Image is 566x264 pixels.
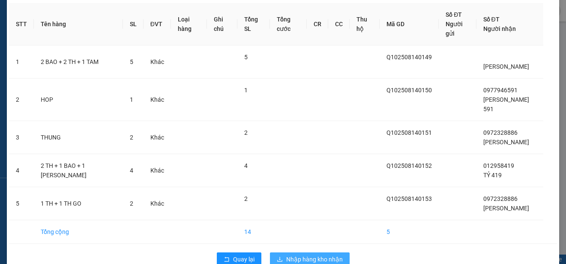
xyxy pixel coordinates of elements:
td: 3 [9,121,34,154]
span: Q102508140152 [386,162,432,169]
th: Ghi chú [207,3,237,46]
span: Quay lại [233,255,255,264]
span: 0977946591 [483,87,518,94]
span: download [277,256,283,263]
td: Tổng cộng [34,220,123,244]
span: [PERSON_NAME] [483,139,529,146]
span: 2 [130,200,133,207]
td: 4 [9,154,34,187]
th: STT [9,3,34,46]
span: 1 [244,87,248,94]
td: 2 TH + 1 BAO + 1 [PERSON_NAME] [34,154,123,187]
th: Loại hàng [171,3,207,46]
th: ĐVT [144,3,171,46]
span: Số ĐT [446,11,462,18]
span: 2 [244,195,248,202]
span: TỶ 419 [483,172,502,179]
span: 2 [130,134,133,141]
span: Người gửi [446,21,463,37]
span: 012958419 [483,162,514,169]
th: CC [328,3,350,46]
th: SL [123,3,144,46]
span: rollback [224,256,230,263]
span: 0972328886 [483,195,518,202]
span: Nhập hàng kho nhận [286,255,343,264]
span: [PERSON_NAME] [483,63,529,70]
td: 5 [9,187,34,220]
td: Khác [144,154,171,187]
span: 5 [130,58,133,65]
td: Khác [144,121,171,154]
td: THUNG [34,121,123,154]
th: Tổng SL [237,3,270,46]
span: Q102508140153 [386,195,432,202]
td: HOP [34,79,123,121]
td: 2 [9,79,34,121]
th: Tổng cước [270,3,307,46]
th: CR [307,3,328,46]
td: 14 [237,220,270,244]
th: Mã GD [380,3,439,46]
td: Khác [144,46,171,79]
span: Q102508140149 [386,54,432,61]
span: 5 [244,54,248,61]
td: Khác [144,79,171,121]
span: [PERSON_NAME] [483,205,529,212]
span: Q102508140151 [386,129,432,136]
span: 4 [130,167,133,174]
span: Người nhận [483,25,516,32]
span: 0972328886 [483,129,518,136]
span: Số ĐT [483,16,500,23]
td: 2 BAO + 2 TH + 1 TAM [34,46,123,79]
span: 1 [130,96,133,103]
td: 1 [9,46,34,79]
th: Thu hộ [350,3,380,46]
td: 5 [380,220,439,244]
span: Q102508140150 [386,87,432,94]
span: 4 [244,162,248,169]
th: Tên hàng [34,3,123,46]
td: Khác [144,187,171,220]
td: 1 TH + 1 TH GO [34,187,123,220]
span: [PERSON_NAME] 591 [483,96,529,112]
span: 2 [244,129,248,136]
